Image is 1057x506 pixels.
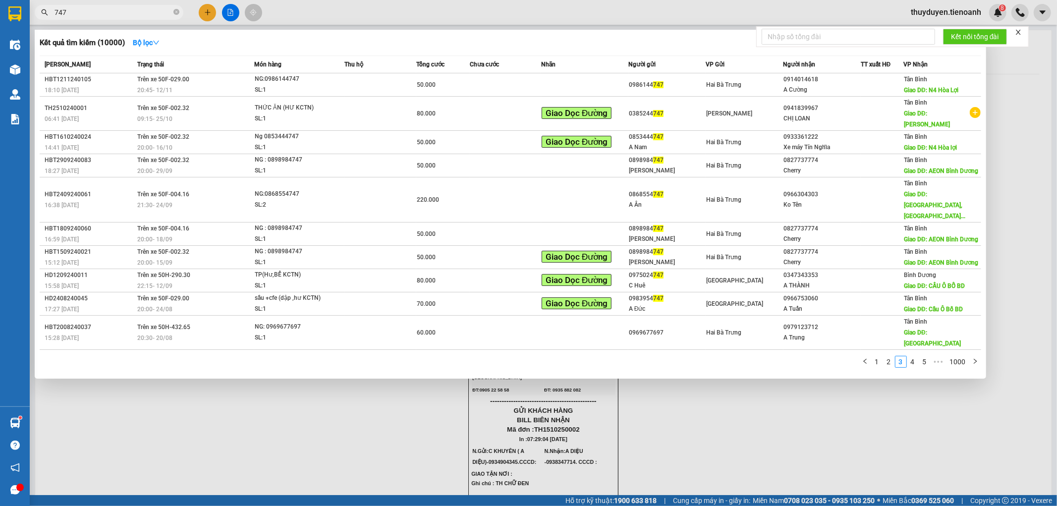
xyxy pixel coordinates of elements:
[19,416,22,419] sup: 1
[45,155,134,166] div: HBT2909240083
[904,191,965,220] span: Giao DĐ: [GEOGRAPHIC_DATA], [GEOGRAPHIC_DATA]...
[904,180,927,187] span: Tân Bình
[784,132,860,142] div: 0933361222
[706,300,763,307] span: [GEOGRAPHIC_DATA]
[653,272,664,279] span: 747
[255,322,329,333] div: NG: 0969677697
[40,38,125,48] h3: Kết quả tìm kiếm ( 10000 )
[10,64,20,75] img: warehouse-icon
[45,259,79,266] span: 15:12 [DATE]
[255,270,329,281] div: TP(Hư,BỂ KCTN)
[45,202,79,209] span: 16:38 [DATE]
[10,40,20,50] img: warehouse-icon
[653,81,664,88] span: 747
[4,38,61,43] span: VP Gửi: [PERSON_NAME]
[417,81,436,88] span: 50.000
[762,29,935,45] input: Nhập số tổng đài
[255,281,329,291] div: SL: 1
[904,282,965,289] span: Giao DĐ: CẦU Ô BỐ BD
[859,356,871,368] li: Previous Page
[173,8,179,17] span: close-circle
[45,168,79,174] span: 18:27 [DATE]
[895,356,906,367] a: 3
[706,230,741,237] span: Hai Bà Trưng
[972,358,978,364] span: right
[931,356,946,368] li: Next 5 Pages
[39,16,137,23] strong: NHẬN HÀNG NHANH - GIAO TỐC HÀNH
[4,59,41,64] span: ĐT:0905 22 58 58
[137,306,172,313] span: 20:00 - 24/08
[907,356,919,368] li: 4
[344,61,363,68] span: Thu hộ
[947,356,969,367] a: 1000
[542,274,612,286] span: Giao Dọc Đường
[943,29,1007,45] button: Kết nối tổng đài
[706,139,741,146] span: Hai Bà Trưng
[784,103,860,113] div: 0941839967
[904,318,927,325] span: Tân Bình
[629,257,705,268] div: [PERSON_NAME]
[470,61,499,68] span: Chưa cước
[45,270,134,281] div: HD1209240011
[45,335,79,341] span: 15:28 [DATE]
[10,114,20,124] img: solution-icon
[629,109,705,119] div: 0385244
[969,356,981,368] button: right
[255,113,329,124] div: SL: 1
[255,85,329,96] div: SL: 1
[254,61,281,68] span: Món hàng
[416,61,445,68] span: Tổng cước
[784,333,860,343] div: A Trung
[137,272,190,279] span: Trên xe 50H-290.30
[628,61,656,68] span: Người gửi
[629,293,705,304] div: 0983954
[137,282,172,289] span: 22:15 - 12/09
[125,35,167,51] button: Bộ lọcdown
[653,110,664,117] span: 747
[137,225,189,232] span: Trên xe 50F-004.16
[137,157,189,164] span: Trên xe 50F-002.32
[255,103,329,113] div: THỨC ĂN (HƯ KCTN)
[784,281,860,291] div: A THÀNH
[45,61,91,68] span: [PERSON_NAME]
[45,247,134,257] div: HBT1509240021
[904,133,927,140] span: Tân Bình
[784,270,860,281] div: 0347343353
[629,166,705,176] div: [PERSON_NAME]
[10,441,20,450] span: question-circle
[784,322,860,333] div: 0979123712
[4,6,29,31] img: logo
[255,142,329,153] div: SL: 1
[784,113,860,124] div: CHỊ LOAN
[542,107,612,119] span: Giao Dọc Đường
[1015,29,1022,36] span: close
[629,155,705,166] div: 0898984
[629,234,705,244] div: [PERSON_NAME]
[784,74,860,85] div: 0914014618
[45,144,79,151] span: 14:41 [DATE]
[45,115,79,122] span: 06:41 [DATE]
[629,328,705,338] div: 0969677697
[884,356,894,367] a: 2
[706,162,741,169] span: Hai Bà Trưng
[45,132,134,142] div: HBT1610240024
[137,144,172,151] span: 20:00 - 16/10
[904,248,927,255] span: Tân Bình
[75,36,125,46] span: VP Nhận: [GEOGRAPHIC_DATA]
[45,103,134,113] div: TH2510240001
[255,74,329,85] div: NG:0986144747
[904,306,963,313] span: Giao DĐ: Cầu Ô Bố BD
[904,272,936,279] span: Bình Dương
[784,234,860,244] div: Cherry
[919,356,931,368] li: 5
[895,356,907,368] li: 3
[417,139,436,146] span: 50.000
[861,61,891,68] span: TT xuất HĐ
[542,297,612,309] span: Giao Dọc Đường
[784,224,860,234] div: 0827737774
[653,225,664,232] span: 747
[137,191,189,198] span: Trên xe 50F-004.16
[784,189,860,200] div: 0966304303
[255,131,329,142] div: Ng 0853444747
[783,61,816,68] span: Người nhận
